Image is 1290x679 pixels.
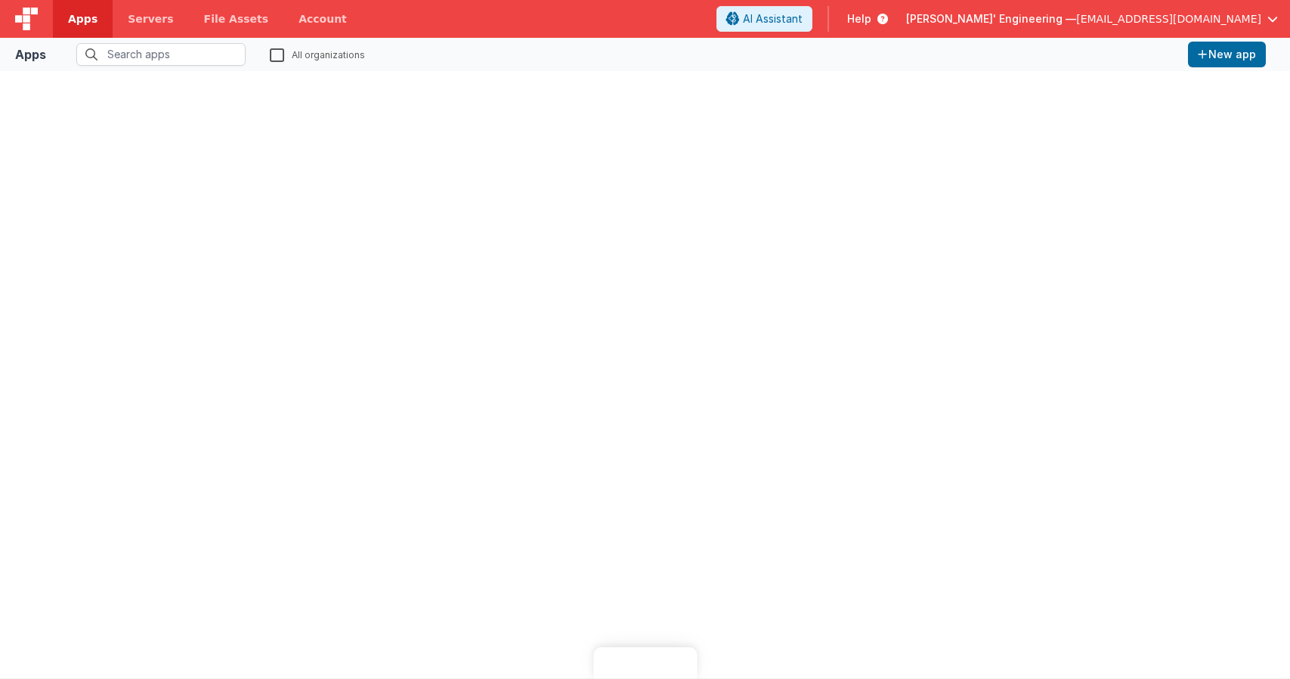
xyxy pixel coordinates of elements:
span: Apps [68,11,97,26]
button: New app [1188,42,1266,67]
button: [PERSON_NAME]' Engineering — [EMAIL_ADDRESS][DOMAIN_NAME] [906,11,1278,26]
iframe: Marker.io feedback button [593,647,697,679]
span: [EMAIL_ADDRESS][DOMAIN_NAME] [1076,11,1261,26]
span: Help [847,11,871,26]
span: Servers [128,11,173,26]
span: File Assets [204,11,269,26]
button: AI Assistant [716,6,812,32]
label: All organizations [270,47,365,61]
span: AI Assistant [743,11,803,26]
div: Apps [15,45,46,64]
input: Search apps [76,43,246,66]
span: [PERSON_NAME]' Engineering — [906,11,1076,26]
